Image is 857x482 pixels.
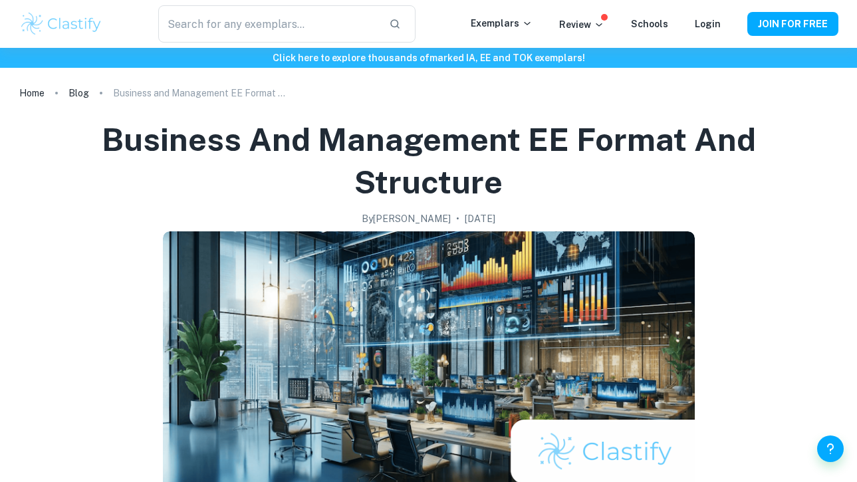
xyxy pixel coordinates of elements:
[113,86,286,100] p: Business and Management EE Format and Structure
[19,84,45,102] a: Home
[471,16,533,31] p: Exemplars
[465,211,495,226] h2: [DATE]
[559,17,604,32] p: Review
[68,84,89,102] a: Blog
[19,11,104,37] img: Clastify logo
[747,12,838,36] button: JOIN FOR FREE
[362,211,451,226] h2: By [PERSON_NAME]
[631,19,668,29] a: Schools
[456,211,459,226] p: •
[695,19,721,29] a: Login
[35,118,822,203] h1: Business and Management EE Format and Structure
[3,51,854,65] h6: Click here to explore thousands of marked IA, EE and TOK exemplars !
[817,435,844,462] button: Help and Feedback
[158,5,378,43] input: Search for any exemplars...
